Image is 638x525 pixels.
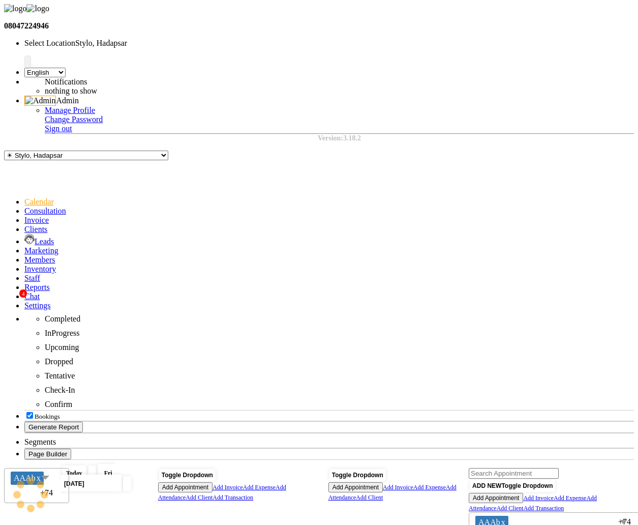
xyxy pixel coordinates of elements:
[24,216,49,224] a: Invoice
[62,465,86,481] span: Today
[158,482,212,492] button: Add Appointment
[24,292,40,301] span: Chat
[413,484,446,491] a: Add Expense
[35,413,60,420] span: Bookings
[24,422,83,432] button: Generate Report
[45,314,80,323] span: Completed
[45,86,299,96] li: nothing to show
[186,494,212,501] a: Add Client
[19,289,27,298] span: 4
[24,96,56,106] img: Admin
[470,480,555,492] button: ADD NEWToggle Dropdown
[45,371,75,380] span: Tentative
[4,21,49,30] b: 08047224946
[523,494,554,502] a: Add Invoice
[45,77,299,86] div: Notifications
[472,482,501,489] span: ADD NEW
[4,4,26,13] img: logo
[24,292,40,301] a: 4Chat
[24,449,71,459] button: Page Builder
[212,484,243,491] a: Add Invoice
[497,505,524,512] a: Add Client
[24,283,50,291] a: Reports
[159,469,216,481] button: Toggle Dropdown
[61,477,118,490] input: 2025-10-03
[243,484,276,491] a: Add Expense
[24,301,51,310] a: Settings
[328,482,383,492] button: Add Appointment
[102,470,115,477] span: Fri
[24,265,56,273] a: Inventory
[554,494,586,502] a: Add Expense
[469,468,559,479] input: Search Appointment
[56,96,78,105] span: Admin
[45,115,103,124] a: Change Password
[524,505,564,512] a: Add Transaction
[45,106,95,114] a: Manage Profile
[45,329,79,337] span: InProgress
[45,386,75,394] span: Check-In
[45,357,73,366] span: Dropped
[332,472,383,479] span: Toggle Dropdown
[35,237,54,246] span: Leads
[24,255,55,264] a: Members
[469,493,523,503] button: Add Appointment
[383,484,413,491] a: Add Invoice
[501,482,553,489] span: Toggle Dropdown
[24,237,54,246] a: Leads
[45,400,72,409] span: Confirm
[24,197,54,206] a: Calendar
[14,474,36,482] span: AAAb
[356,494,383,501] a: Add Client
[24,207,66,215] a: Consultation
[162,472,213,479] span: Toggle Dropdown
[45,124,72,133] a: Sign out
[45,134,634,142] div: Version:3.18.2
[45,343,79,352] span: Upcoming
[24,225,47,234] a: Clients
[212,494,253,501] a: Add Transaction
[329,469,386,481] button: Toggle Dropdown
[24,437,56,446] span: Segments
[24,274,40,282] a: Staff
[24,246,58,255] a: Marketing
[40,488,60,497] span: +74
[26,4,49,13] img: logo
